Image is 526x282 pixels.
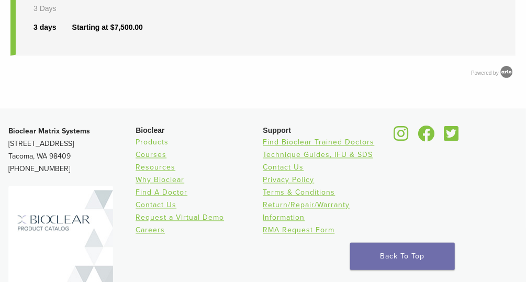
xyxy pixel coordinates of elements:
a: Products [136,138,169,147]
img: Arlo training & Event Software [499,64,514,80]
span: Bioclear [136,127,164,135]
a: Contact Us [136,201,176,210]
a: Terms & Conditions [263,188,335,197]
span: Support [263,127,292,135]
a: Find Bioclear Trained Doctors [263,138,375,147]
strong: Bioclear Matrix Systems [8,127,90,136]
a: Courses [136,151,166,160]
div: 3 Days [33,3,69,14]
a: Find A Doctor [136,188,187,197]
a: Bioclear [390,132,412,143]
div: 3 days [33,22,72,33]
a: Why Bioclear [136,176,184,185]
a: Technique Guides, IFU & SDS [263,151,373,160]
a: Request a Virtual Demo [136,213,224,222]
a: Bioclear [441,132,463,143]
a: Return/Repair/Warranty Information [263,201,350,222]
a: Bioclear [415,132,439,143]
a: Privacy Policy [263,176,315,185]
div: Starting at $7,500.00 [72,22,143,33]
p: [STREET_ADDRESS] Tacoma, WA 98409 [PHONE_NUMBER] [8,126,136,176]
a: Back To Top [350,243,455,270]
a: Contact Us [263,163,304,172]
a: Resources [136,163,175,172]
a: Careers [136,226,165,235]
a: Powered by [471,70,516,76]
a: RMA Request Form [263,226,335,235]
